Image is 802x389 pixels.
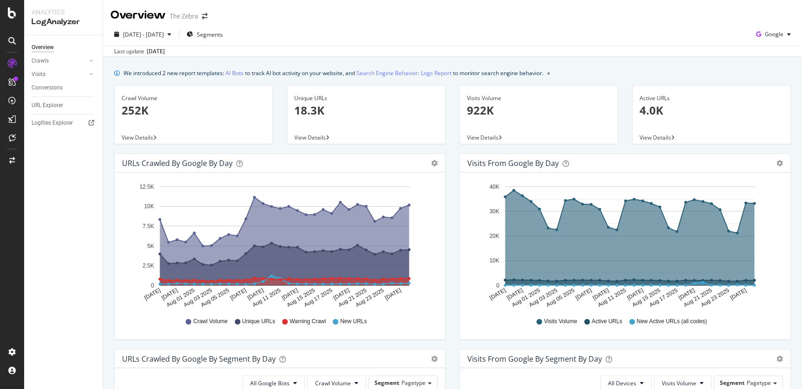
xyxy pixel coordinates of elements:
div: Last update [114,47,165,56]
text: Aug 05 2025 [545,287,576,308]
text: [DATE] [678,287,696,301]
a: Search Engine Behavior: Logs Report [356,68,452,78]
a: Crawls [32,56,87,66]
text: [DATE] [729,287,748,301]
text: 40K [490,184,499,190]
text: [DATE] [332,287,351,301]
div: [DATE] [147,47,165,56]
div: LogAnalyzer [32,17,95,27]
text: [DATE] [626,287,645,301]
text: [DATE] [160,287,179,301]
text: Aug 23 2025 [355,287,385,308]
span: Active URLs [592,318,622,325]
text: [DATE] [488,287,507,301]
text: Aug 11 2025 [596,287,627,308]
text: Aug 03 2025 [528,287,558,308]
text: 5K [147,243,154,249]
button: Segments [183,27,226,42]
div: Active URLs [640,94,783,102]
text: Aug 01 2025 [165,287,196,308]
a: Visits [32,70,87,79]
div: Visits from Google by day [467,159,559,168]
span: Pagetype [747,379,771,387]
div: Overview [32,43,54,52]
div: A chart. [467,180,780,309]
div: Crawl Volume [122,94,265,102]
text: 0 [496,282,499,289]
text: [DATE] [592,287,610,301]
text: 20K [490,233,499,239]
div: gear [776,356,783,362]
text: Aug 23 2025 [700,287,731,308]
text: [DATE] [143,287,162,301]
span: Segment [375,379,399,387]
text: 0 [151,282,154,289]
span: Crawl Volume [315,379,351,387]
a: Conversions [32,83,96,93]
div: Unique URLs [294,94,438,102]
button: [DATE] - [DATE] [110,27,175,42]
a: Logfiles Explorer [32,118,96,128]
text: [DATE] [281,287,299,301]
button: Google [752,27,795,42]
text: [DATE] [505,287,524,301]
text: 10K [144,204,154,210]
div: arrow-right-arrow-left [202,13,207,19]
span: Crawl Volume [193,318,227,325]
text: Aug 21 2025 [683,287,713,308]
span: Visits Volume [544,318,577,325]
button: close banner [545,66,552,80]
svg: A chart. [122,180,434,309]
div: gear [431,160,438,166]
text: [DATE] [229,287,248,301]
p: 4.0K [640,102,783,118]
span: Visits Volume [662,379,696,387]
span: [DATE] - [DATE] [123,31,164,38]
span: Unique URLs [242,318,275,325]
div: Crawls [32,56,49,66]
text: [DATE] [384,287,402,301]
text: Aug 01 2025 [511,287,541,308]
iframe: Intercom live chat [770,357,793,380]
span: All Google Bots [250,379,290,387]
div: Overview [110,7,166,23]
span: View Details [640,134,671,141]
span: View Details [467,134,498,141]
div: Analytics [32,7,95,17]
div: URLs Crawled by Google By Segment By Day [122,354,276,363]
text: Aug 17 2025 [303,287,334,308]
text: [DATE] [246,287,265,301]
span: Warning Crawl [290,318,326,325]
div: We introduced 2 new report templates: to track AI bot activity on your website, and to monitor se... [123,68,543,78]
span: Segments [197,31,223,38]
a: Overview [32,43,96,52]
div: Visits from Google By Segment By Day [467,354,602,363]
text: Aug 15 2025 [285,287,316,308]
span: View Details [294,134,326,141]
div: URL Explorer [32,101,63,110]
a: URL Explorer [32,101,96,110]
text: Aug 03 2025 [182,287,213,308]
text: 2.5K [142,262,154,269]
text: Aug 21 2025 [337,287,368,308]
text: Aug 11 2025 [251,287,282,308]
text: Aug 05 2025 [200,287,230,308]
p: 252K [122,102,265,118]
text: 12.5K [140,184,154,190]
span: Segment [720,379,744,387]
p: 18.3K [294,102,438,118]
span: New Active URLs (all codes) [637,318,707,325]
div: info banner [114,68,791,78]
div: gear [776,160,783,166]
div: Logfiles Explorer [32,118,73,128]
div: Conversions [32,83,63,93]
text: 30K [490,208,499,215]
text: [DATE] [575,287,593,301]
text: Aug 15 2025 [631,287,661,308]
span: Google [765,30,783,38]
text: 7.5K [142,223,154,230]
text: Aug 17 2025 [648,287,679,308]
div: The Zebra [169,12,198,21]
div: gear [431,356,438,362]
span: All Devices [608,379,636,387]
